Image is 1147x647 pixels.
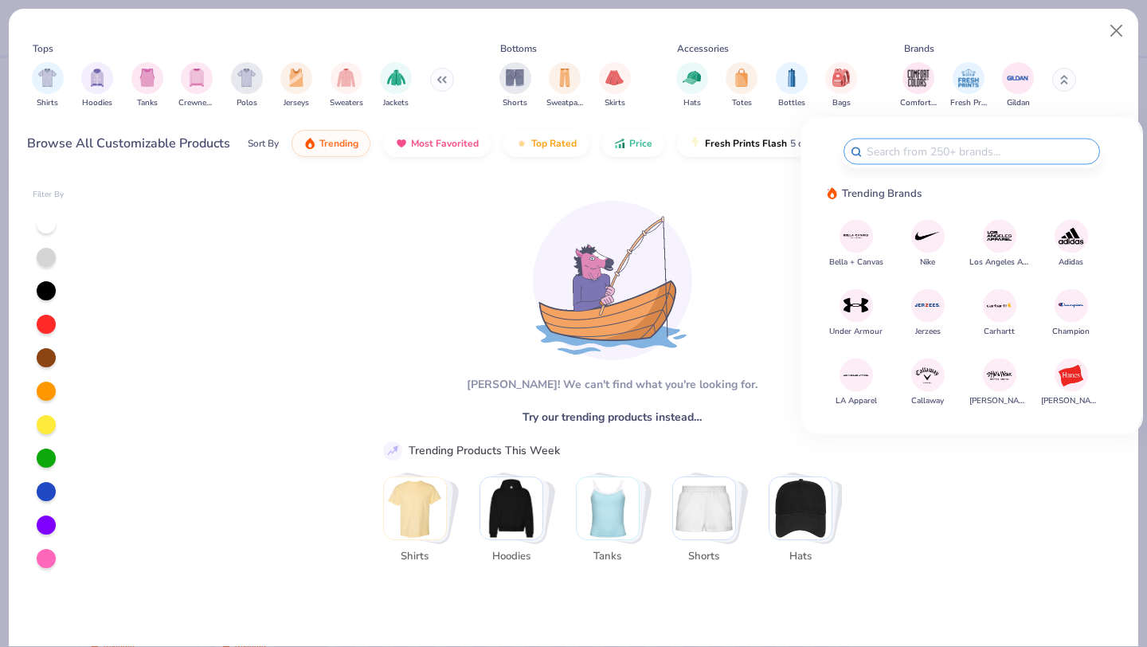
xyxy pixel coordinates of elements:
img: Bottles Image [783,69,801,87]
div: filter for Totes [726,62,757,109]
img: Jerzees [914,292,941,320]
span: Polos [237,97,257,109]
span: [PERSON_NAME] [969,395,1029,407]
div: filter for Jackets [380,62,412,109]
div: filter for Shorts [499,62,531,109]
div: filter for Shirts [32,62,64,109]
img: Tanks [577,477,639,539]
div: Brands [904,41,934,56]
span: 5 day delivery [790,135,849,153]
span: Fresh Prints Flash [705,137,787,150]
img: Totes Image [733,69,750,87]
div: [PERSON_NAME]! We can't find what you're looking for. [467,376,757,393]
span: Trending [319,137,358,150]
button: Close [1102,16,1132,46]
img: Bella + Canvas [842,222,870,250]
div: filter for Crewnecks [178,62,215,109]
button: filter button [825,62,857,109]
span: Shorts [678,549,730,565]
img: Champion [1057,292,1085,320]
div: Sort By [248,136,279,151]
span: Sweatpants [546,97,583,109]
span: Hats [774,549,826,565]
div: filter for Fresh Prints [950,62,987,109]
span: Try our trending products instead… [523,409,702,425]
span: Comfort Colors [900,97,937,109]
img: most_fav.gif [395,137,408,150]
img: Crewnecks Image [188,69,206,87]
span: Price [629,137,652,150]
button: Most Favorited [383,130,491,157]
span: Hoodies [485,549,537,565]
button: filter button [280,62,312,109]
button: filter button [380,62,412,109]
span: Sweaters [330,97,363,109]
button: Stack Card Button Hats [769,476,842,571]
span: Shirts [37,97,58,109]
img: LA Apparel [842,361,870,389]
div: Trending Products This Week [409,442,560,459]
span: Champion [1052,325,1090,337]
img: Shorts [673,477,735,539]
div: filter for Comfort Colors [900,62,937,109]
img: Loading... [533,201,692,360]
button: filter button [950,62,987,109]
button: filter button [231,62,263,109]
button: Stack Card Button Tanks [576,476,649,571]
div: Browse All Customizable Products [27,134,230,153]
button: CarharttCarhartt [983,288,1016,337]
div: filter for Skirts [599,62,631,109]
button: Los Angeles ApparelLos Angeles Apparel [969,219,1029,268]
img: trend_line.gif [386,444,400,458]
button: filter button [178,62,215,109]
span: Under Armour [829,325,883,337]
button: Stack Card Button Hoodies [480,476,553,571]
img: Gildan Image [1006,66,1030,90]
img: Carhartt [985,292,1013,320]
button: filter button [1002,62,1034,109]
span: Bags [832,97,851,109]
span: Carhartt [984,325,1015,337]
span: Bottles [778,97,805,109]
img: Skirts Image [605,69,624,87]
img: Callaway [914,361,941,389]
div: filter for Jerseys [280,62,312,109]
button: LA ApparelLA Apparel [836,359,877,407]
img: flash.gif [689,137,702,150]
button: Bella + CanvasBella + Canvas [829,219,883,268]
button: filter button [32,62,64,109]
span: Gildan [1007,97,1030,109]
span: Shorts [503,97,527,109]
img: Adidas [1057,222,1085,250]
span: Crewnecks [178,97,215,109]
span: Trending Brands [842,186,922,202]
img: trending.gif [303,137,316,150]
img: Bags Image [832,69,850,87]
button: filter button [900,62,937,109]
img: Fresh Prints Image [957,66,981,90]
img: Sweaters Image [337,69,355,87]
span: Totes [732,97,752,109]
button: filter button [81,62,113,109]
span: Skirts [605,97,625,109]
button: Trending [292,130,370,157]
img: Sweatpants Image [556,69,573,87]
span: Nike [920,256,935,268]
img: Tanks Image [139,69,156,87]
span: Jerzees [915,325,941,337]
button: Price [601,130,664,157]
span: Fresh Prints [950,97,987,109]
button: filter button [131,62,163,109]
span: Jackets [383,97,409,109]
img: Hats [769,477,832,539]
img: Under Armour [842,292,870,320]
button: NikeNike [911,219,945,268]
input: Search from 250+ brands... [865,143,1093,161]
div: filter for Bags [825,62,857,109]
img: TopRated.gif [515,137,528,150]
div: filter for Tanks [131,62,163,109]
button: Stack Card Button Shorts [672,476,746,571]
div: Bottoms [500,41,537,56]
span: Los Angeles Apparel [969,256,1029,268]
img: Polos Image [237,69,256,87]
